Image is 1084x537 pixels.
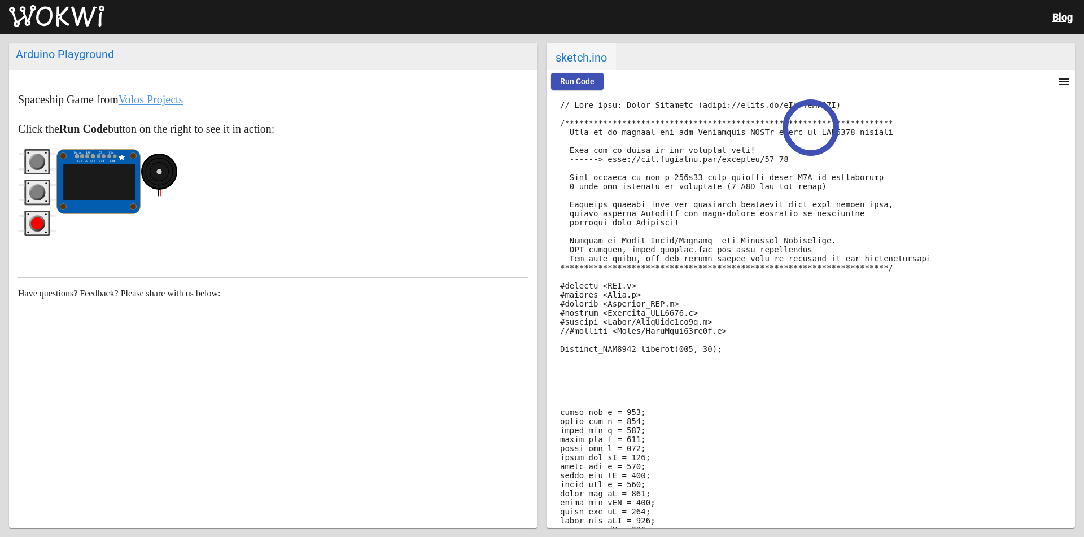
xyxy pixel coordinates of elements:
[1052,11,1073,23] a: Blog
[1057,75,1070,89] mat-icon: menu
[18,120,528,138] p: Click the button on the right to see it in action:
[9,5,104,28] img: Wokwi
[560,77,595,86] span: Run Code
[119,93,183,106] a: Volos Projects
[18,90,528,108] p: Spaceship Game from
[18,289,221,298] span: Have questions? Feedback? Please share with us below:
[59,123,108,135] strong: Run Code
[547,43,616,70] span: sketch.ino
[16,47,531,61] div: Arduino Playground
[551,73,604,90] button: Run Code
